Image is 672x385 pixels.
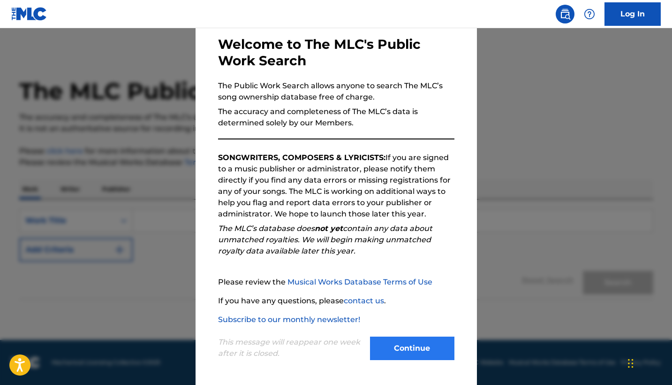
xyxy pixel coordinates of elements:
strong: SONGWRITERS, COMPOSERS & LYRICISTS: [218,153,385,162]
iframe: Chat Widget [625,340,672,385]
strong: not yet [315,224,343,233]
p: If you are signed to a music publisher or administrator, please notify them directly if you find ... [218,152,454,220]
a: Musical Works Database Terms of Use [287,277,432,286]
p: The accuracy and completeness of The MLC’s data is determined solely by our Members. [218,106,454,129]
a: contact us [344,296,384,305]
em: The MLC’s database does contain any data about unmatched royalties. We will begin making unmatche... [218,224,432,255]
div: Help [580,5,599,23]
a: Subscribe to our monthly newsletter! [218,315,360,324]
button: Continue [370,337,454,360]
img: help [584,8,595,20]
p: Please review the [218,277,454,288]
p: If you have any questions, please . [218,295,454,307]
p: The Public Work Search allows anyone to search The MLC’s song ownership database free of charge. [218,80,454,103]
img: search [559,8,571,20]
h3: Welcome to The MLC's Public Work Search [218,36,454,69]
p: This message will reappear one week after it is closed. [218,337,364,359]
img: MLC Logo [11,7,47,21]
div: Drag [628,349,634,377]
a: Log In [604,2,661,26]
a: Public Search [556,5,574,23]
